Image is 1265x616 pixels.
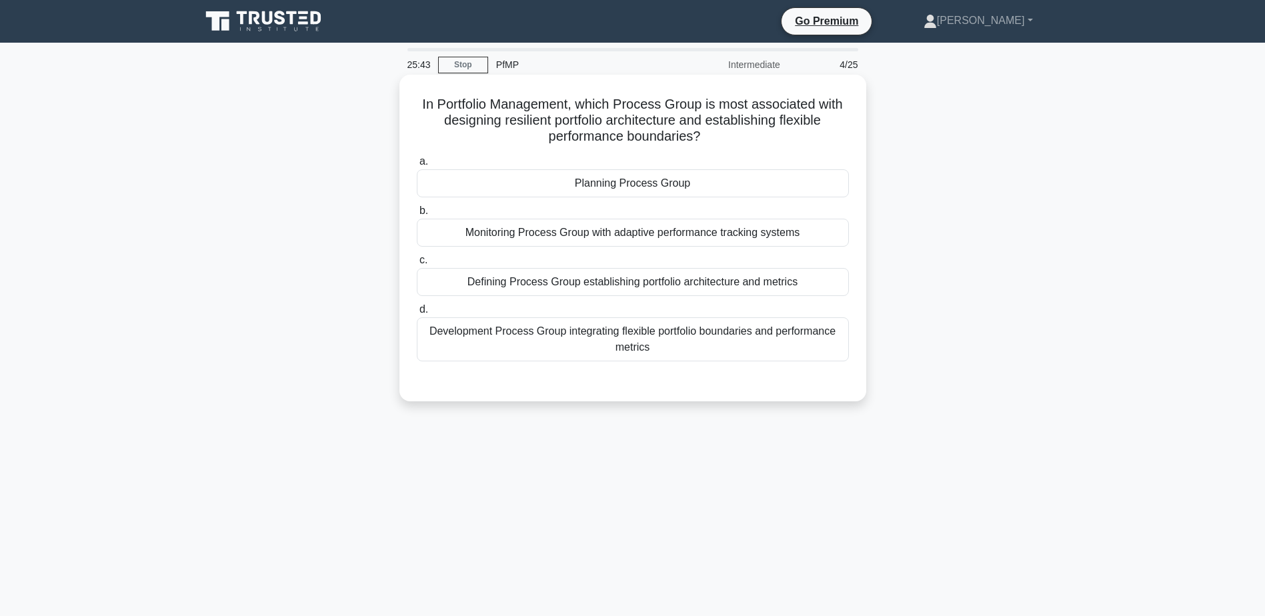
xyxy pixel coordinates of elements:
div: 25:43 [399,51,438,78]
a: [PERSON_NAME] [892,7,1065,34]
div: Development Process Group integrating flexible portfolio boundaries and performance metrics [417,317,849,361]
span: b. [419,205,428,216]
div: Planning Process Group [417,169,849,197]
div: Defining Process Group establishing portfolio architecture and metrics [417,268,849,296]
div: Intermediate [672,51,788,78]
a: Stop [438,57,488,73]
a: Go Premium [787,13,866,29]
div: 4/25 [788,51,866,78]
div: Monitoring Process Group with adaptive performance tracking systems [417,219,849,247]
span: a. [419,155,428,167]
span: c. [419,254,427,265]
div: PfMP [488,51,672,78]
span: d. [419,303,428,315]
h5: In Portfolio Management, which Process Group is most associated with designing resilient portfoli... [415,96,850,145]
